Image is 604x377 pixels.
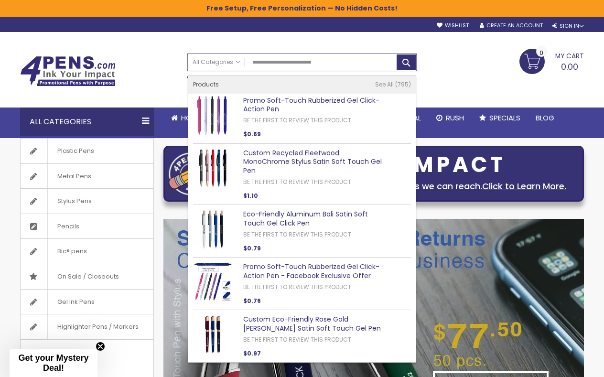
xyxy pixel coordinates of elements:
a: Be the first to review this product [243,178,351,186]
span: Blog [536,113,554,123]
span: All Categories [193,58,240,66]
a: Click to Learn More. [482,180,566,192]
a: All Categories [188,54,245,70]
img: Promo Soft-Touch Rubberized Gel Click-Action Pen [193,96,232,135]
a: Eco-Friendly Aluminum Bali Satin Soft Touch Gel Click Pen [243,209,368,228]
span: Rush [446,113,464,123]
a: Create an Account [480,22,543,29]
a: Specials [472,108,528,129]
a: Wishlist [437,22,469,29]
a: Custom Recycled Fleetwood MonoChrome Stylus Satin Soft Touch Gel Pen [243,148,382,176]
img: Eco-Friendly Aluminum Bali Satin Soft Touch Gel Click Pen [193,210,232,249]
a: Rush [429,108,472,129]
a: Blog [528,108,562,129]
span: See All [375,80,394,88]
a: Custom Eco-Friendly Rose Gold [PERSON_NAME] Satin Soft Touch Gel Pen [243,314,381,333]
a: Be the first to review this product [243,335,351,344]
a: Metal Pens [21,164,153,189]
a: Bic® pens [21,239,153,264]
img: Promo Soft-Touch Rubberized Gel Click-Action Pen - Facebook Exclusive Offer [193,262,232,302]
a: Promo Soft-Touch Rubberized Gel Click-Action Pen - Facebook Exclusive Offer [243,262,379,280]
a: Be the first to review this product [243,283,351,291]
div: Sign In [552,22,584,30]
a: See All 795 [375,81,411,88]
a: Stylus Pens [21,189,153,214]
span: Stylus Pens [47,189,101,214]
div: Get your Mystery Deal!Close teaser [10,349,97,377]
img: Custom Recycled Fleetwood MonoChrome Stylus Satin Soft Touch Gel Pen [193,149,232,188]
span: Bic® pens [47,239,97,264]
div: Free shipping on pen orders over $199 [337,71,417,90]
span: Metal Pens [47,164,101,189]
img: Custom Eco-Friendly Rose Gold Earl Satin Soft Touch Gel Pen [193,315,232,354]
span: Specials [489,113,520,123]
a: Promo Soft-Touch Rubberized Gel Click-Action Pen [243,96,379,114]
span: $0.69 [243,130,261,138]
span: Gel Ink Pens [47,290,104,314]
span: $0.79 [243,244,261,252]
span: 0 [539,48,543,57]
div: All Categories [20,108,154,136]
a: 0.00 0 [519,49,584,73]
span: On Sale / Closeouts [47,264,129,289]
a: Pencils [21,214,153,239]
img: four_pen_logo.png [169,152,216,195]
iframe: Google Customer Reviews [525,351,604,377]
button: Close teaser [96,342,105,351]
span: $1.10 [243,192,258,200]
span: Plastic Pens [47,139,104,163]
a: Be the first to review this product [243,230,351,238]
a: Gel Ink Pens [21,290,153,314]
a: Plastic Pens [21,139,153,163]
span: Products [193,80,219,88]
span: Get your Mystery Deal! [18,353,88,373]
a: On Sale / Closeouts [21,264,153,289]
span: $0.76 [243,297,261,305]
span: Home [181,113,201,123]
a: Highlighter Pens / Markers [21,314,153,339]
span: $0.97 [243,349,261,357]
span: Pencils [47,214,89,239]
span: 795 [395,80,411,88]
a: Be the first to review this product [243,116,351,124]
a: Home [163,108,208,129]
img: 4Pens Custom Pens and Promotional Products [20,56,116,86]
span: Highlighter Pens / Markers [47,314,148,339]
span: 0.00 [561,61,578,73]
